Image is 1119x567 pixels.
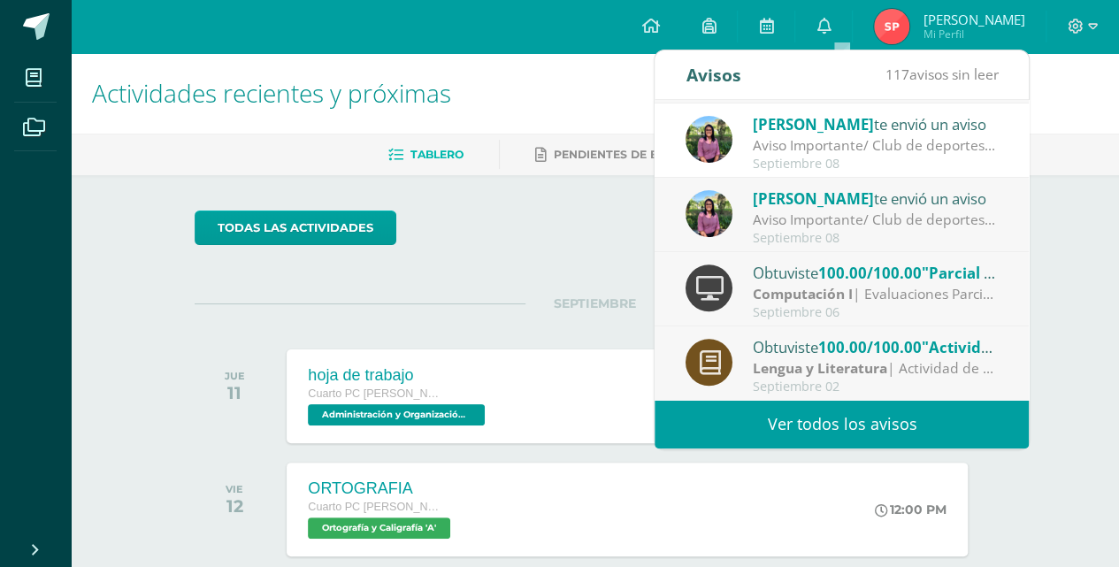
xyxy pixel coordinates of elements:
span: Cuarto PC [PERSON_NAME] [308,501,441,513]
div: Obtuviste en [753,261,999,284]
img: 50160636c8645c56db84f77601761a06.png [686,116,732,163]
div: | Actividad de zona [753,358,999,379]
div: te envió un aviso [753,112,999,135]
div: hoja de trabajo [308,366,489,385]
div: Obtuviste en [753,335,999,358]
div: JUE [225,370,245,382]
span: [PERSON_NAME] [753,114,874,134]
span: 100.00/100.00 [818,263,922,283]
span: Mi Perfil [923,27,1024,42]
strong: Lengua y Literatura [753,358,887,378]
div: 12 [226,495,243,517]
div: Aviso Importante/ Club de deportes: Estimados padres de familia: Deseo se encuentren bien, envío ... [753,135,999,156]
div: te envió un aviso [753,187,999,210]
span: SEPTIEMBRE [525,295,664,311]
img: c347b9b87da4fd7bf1bf5579371333ac.png [874,9,909,44]
span: Tablero [410,148,464,161]
div: Avisos [686,50,740,99]
div: Aviso Importante/ Club de deportes: Estimados padres de familia: Deseo se encuentren bien, envío ... [753,210,999,230]
a: Tablero [388,141,464,169]
div: 11 [225,382,245,403]
div: VIE [226,483,243,495]
span: 100.00/100.00 [818,337,922,357]
span: avisos sin leer [885,65,998,84]
span: Pendientes de entrega [554,148,705,161]
div: Septiembre 06 [753,305,999,320]
a: todas las Actividades [195,211,396,245]
a: Pendientes de entrega [535,141,705,169]
span: [PERSON_NAME] [923,11,1024,28]
img: 50160636c8645c56db84f77601761a06.png [686,190,732,237]
span: Ortografía y Caligrafía 'A' [308,517,450,539]
span: 117 [885,65,908,84]
div: Septiembre 02 [753,379,999,395]
span: Cuarto PC [PERSON_NAME] [308,387,441,400]
div: | Evaluaciones Parciales [753,284,999,304]
div: 12:00 PM [875,502,947,517]
a: Ver todos los avisos [655,400,1029,448]
span: Administración y Organización de Oficina 'A' [308,404,485,425]
div: ORTOGRAFIA [308,479,455,498]
span: [PERSON_NAME] [753,188,874,209]
div: Septiembre 08 [753,157,999,172]
span: Actividades recientes y próximas [92,76,451,110]
strong: Computación I [753,284,853,303]
div: Septiembre 08 [753,231,999,246]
